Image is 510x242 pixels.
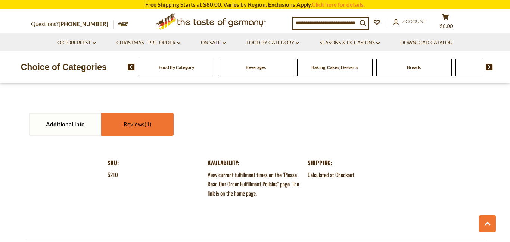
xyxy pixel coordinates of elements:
a: Food By Category [246,39,299,47]
span: $0.00 [440,23,453,29]
dd: Calculated at Checkout [308,170,402,179]
a: Oktoberfest [57,39,96,47]
a: Food By Category [159,65,194,70]
img: next arrow [486,64,493,70]
dt: Availability: [208,158,302,167]
a: [PHONE_NUMBER] [59,21,108,27]
a: Additional Info [30,114,101,135]
dd: 5210 [108,170,202,179]
a: Click here for details. [312,1,365,8]
a: Christmas - PRE-ORDER [116,39,180,47]
dt: Shipping: [308,158,402,167]
a: On Sale [201,39,226,47]
p: Questions? [31,19,114,29]
a: Baking, Cakes, Desserts [311,65,358,70]
button: $0.00 [434,13,457,32]
a: Beverages [246,65,266,70]
a: Download Catalog [400,39,453,47]
dt: SKU: [108,158,202,167]
a: Seasons & Occasions [320,39,380,47]
span: Account [402,18,426,24]
a: Account [393,18,426,26]
a: Breads [407,65,421,70]
img: previous arrow [128,64,135,70]
dd: View current fulfillment times on the "Please Read Our Order Fulfillment Policies" page. The link... [208,170,302,198]
a: Reviews [102,114,173,135]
